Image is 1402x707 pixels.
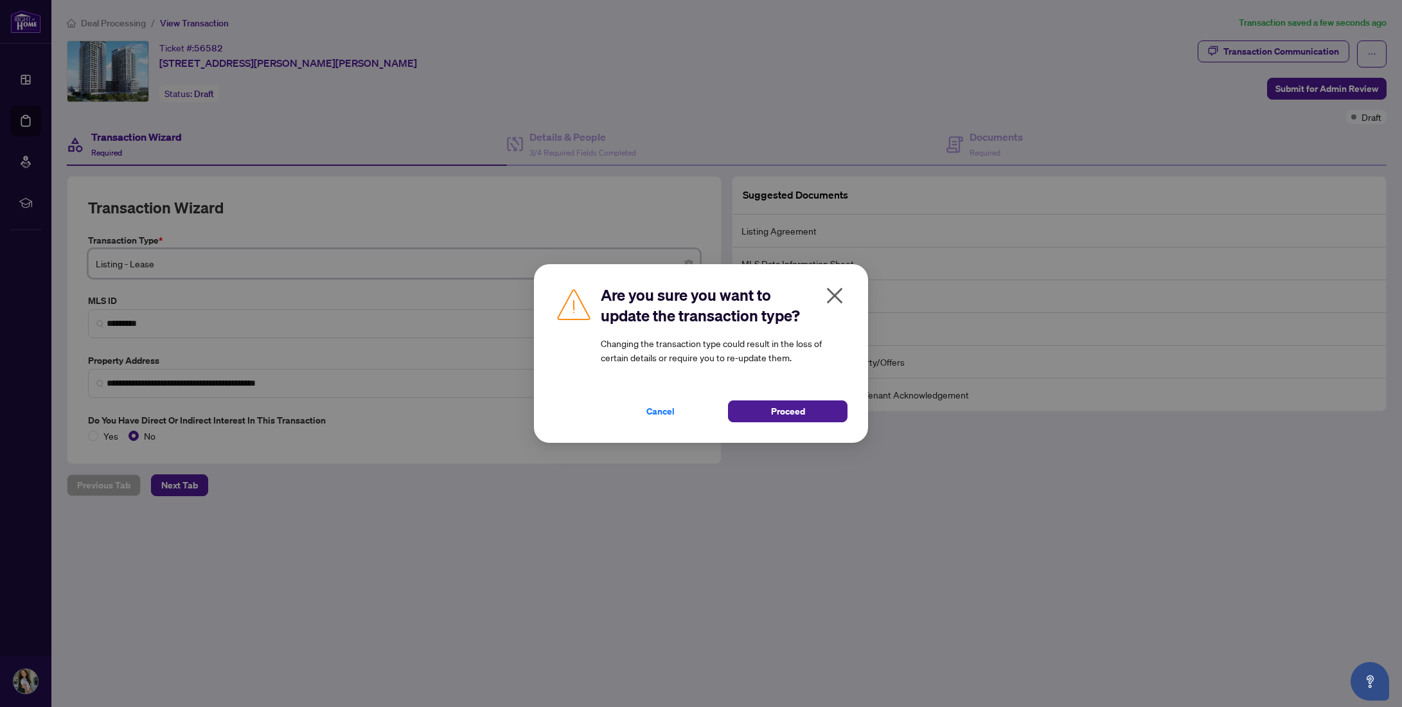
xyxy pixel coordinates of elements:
[824,285,845,306] span: close
[1351,662,1389,701] button: Open asap
[728,400,847,422] button: Proceed
[601,400,720,422] button: Cancel
[601,336,847,364] article: Changing the transaction type could result in the loss of certain details or require you to re-up...
[771,401,805,422] span: Proceed
[555,285,593,323] img: Caution Img
[646,401,675,422] span: Cancel
[601,285,847,326] h2: Are you sure you want to update the transaction type?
